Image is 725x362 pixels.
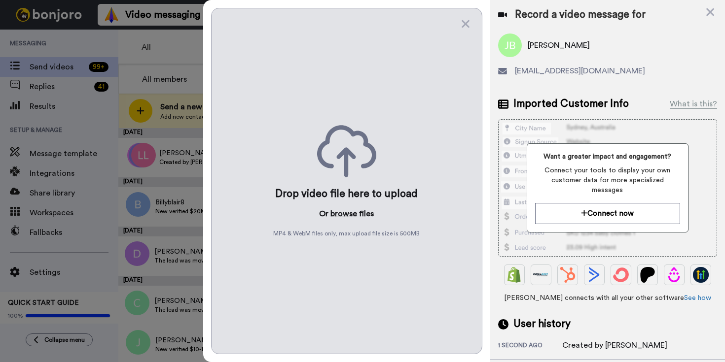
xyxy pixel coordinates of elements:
[507,267,522,283] img: Shopify
[560,267,576,283] img: Hubspot
[498,293,717,303] span: [PERSON_NAME] connects with all your other software
[275,187,418,201] div: Drop video file here to upload
[535,165,680,195] span: Connect your tools to display your own customer data for more specialized messages
[319,208,374,220] p: Or files
[515,65,645,77] span: [EMAIL_ADDRESS][DOMAIN_NAME]
[535,152,680,162] span: Want a greater impact and engagement?
[513,317,571,331] span: User history
[670,98,717,110] div: What is this?
[513,97,629,111] span: Imported Customer Info
[498,341,562,351] div: 1 second ago
[535,203,680,224] button: Connect now
[533,267,549,283] img: Ontraport
[613,267,629,283] img: ConvertKit
[684,295,711,301] a: See how
[693,267,709,283] img: GoHighLevel
[562,339,667,351] div: Created by [PERSON_NAME]
[640,267,655,283] img: Patreon
[330,208,357,220] button: browse
[273,230,420,237] span: MP4 & WebM files only, max upload file size is 500 MB
[586,267,602,283] img: ActiveCampaign
[666,267,682,283] img: Drip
